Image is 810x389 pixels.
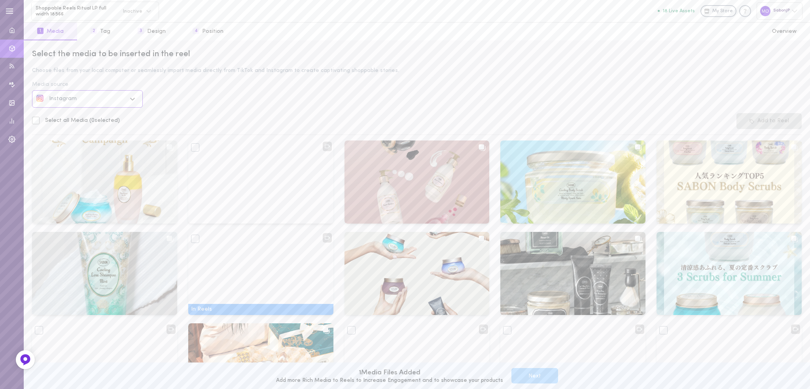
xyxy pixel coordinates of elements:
img: Media null [657,140,802,224]
span: Select all Media ( 0 selected) [45,118,120,123]
img: Media null [32,140,177,224]
span: Instagram [49,96,77,102]
img: Media null [500,140,645,224]
div: Choose files from your local computer or seamlessly import media directly from TikTok and Instagr... [32,68,802,74]
div: SabonJP [757,2,802,19]
button: 18 Live Assets [658,8,695,13]
span: 3 [138,28,144,34]
img: Media null [500,232,645,315]
img: Media null [657,232,802,315]
span: My Store [712,8,733,15]
img: social [36,95,44,102]
button: Overview [759,23,810,40]
div: 1 Media Files Added [276,368,503,378]
span: 4 [193,28,199,34]
img: Media null [344,232,490,315]
button: 3Design [124,23,179,40]
button: Next [511,368,558,383]
span: Inactive [118,8,142,13]
button: 1Media [24,23,77,40]
span: 1 [37,28,44,34]
button: 4Position [179,23,237,40]
img: Media null [32,232,177,315]
div: Knowledge center [739,5,751,17]
img: Feedback Button [19,354,31,366]
button: Add to Reel [736,113,802,129]
a: My Store [700,5,736,17]
div: Select the media to be inserted in the reel [32,49,802,60]
div: Media source [32,82,802,87]
a: 18 Live Assets [658,8,700,14]
div: Add more Rich Media to Reels to Increase Engagement and to showcase your products [276,378,503,383]
span: Shoppable Reels Ritual LP full width 18566 [36,5,118,17]
button: 2Tag [77,23,124,40]
span: 2 [91,28,97,34]
img: Media null [344,140,490,224]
